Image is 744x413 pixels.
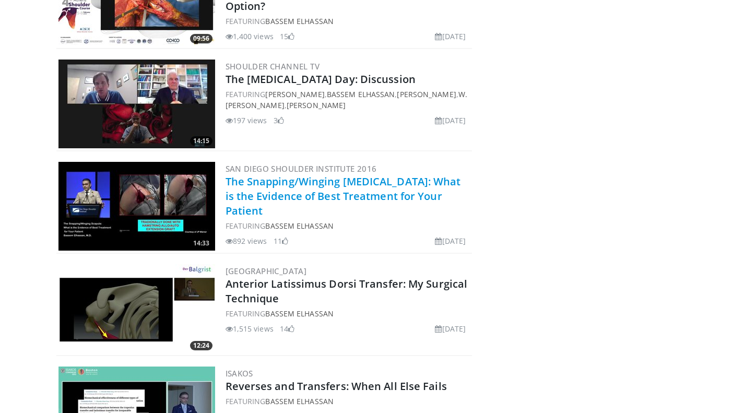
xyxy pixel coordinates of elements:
a: W. [PERSON_NAME] [226,89,468,110]
a: Shoulder Channel TV [226,61,320,72]
a: San Diego Shoulder Institute 2016 [226,163,377,174]
li: [DATE] [435,323,466,334]
li: 892 views [226,235,267,246]
span: 12:24 [190,341,212,350]
li: 11 [274,235,288,246]
a: [PERSON_NAME] [265,89,324,99]
div: FEATURING , , , , [226,89,470,111]
li: [DATE] [435,115,466,126]
a: Bassem Elhassan [265,309,334,318]
span: 14:33 [190,239,212,248]
a: Reverses and Transfers: When All Else Fails [226,379,447,393]
img: d4d159f8-d74a-4958-8c62-ab1f77e43358.300x170_q85_crop-smart_upscale.jpg [58,162,215,251]
li: 15 [280,31,294,42]
li: 14 [280,323,294,334]
a: [GEOGRAPHIC_DATA] [226,266,307,276]
li: 1,515 views [226,323,274,334]
a: ISAKOS [226,368,253,379]
a: 14:15 [58,60,215,148]
a: The Snapping/Winging [MEDICAL_DATA]: What is the Evidence of Best Treatment for Your Patient [226,174,461,218]
span: 14:15 [190,136,212,146]
a: 12:24 [58,264,215,353]
span: 09:56 [190,34,212,43]
li: [DATE] [435,31,466,42]
li: 3 [274,115,284,126]
div: FEATURING [226,308,470,319]
a: 14:33 [58,162,215,251]
a: [PERSON_NAME] [287,100,346,110]
a: Anterior Latissimus Dorsi Transfer: My Surgical Technique [226,277,468,305]
li: 1,400 views [226,31,274,42]
img: 8b5efbe3-2bcf-4e55-91d6-48ce986342ba.300x170_q85_crop-smart_upscale.jpg [58,60,215,148]
a: Bassem Elhassan [327,89,395,99]
img: c773754e-8fb0-4d4d-9eb6-229541f4587a.300x170_q85_crop-smart_upscale.jpg [58,264,215,353]
a: Bassem Elhassan [265,16,334,26]
li: 197 views [226,115,267,126]
a: Bassem Elhassan [265,396,334,406]
div: FEATURING [226,16,470,27]
a: [PERSON_NAME] [397,89,456,99]
div: FEATURING [226,396,470,407]
li: [DATE] [435,235,466,246]
a: The [MEDICAL_DATA] Day: Discussion [226,72,416,86]
div: FEATURING [226,220,470,231]
a: Bassem Elhassan [265,221,334,231]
